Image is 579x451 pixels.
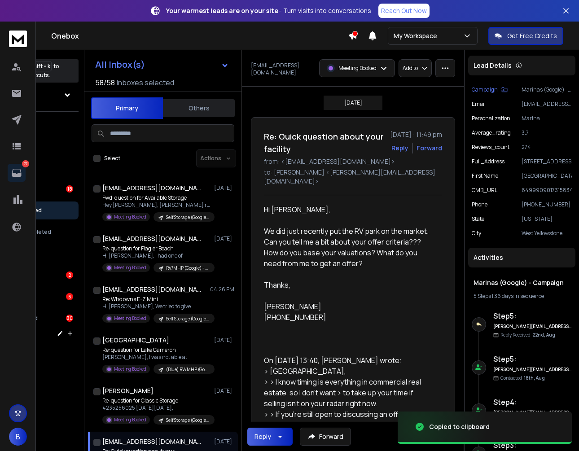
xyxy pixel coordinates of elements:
p: First Name [472,172,498,180]
p: [US_STATE] [522,215,572,223]
p: [PERSON_NAME], I was not able at [102,354,210,361]
img: logo [9,31,27,47]
a: 77 [8,164,26,182]
h1: [EMAIL_ADDRESS][DOMAIN_NAME] [102,184,201,193]
p: Lead Details [474,61,512,70]
p: to: [PERSON_NAME] <[PERSON_NAME][EMAIL_ADDRESS][DOMAIN_NAME]> [264,168,442,186]
p: Marinas (Google) - Campaign [522,86,572,93]
p: HI [PERSON_NAME], I had one of [102,252,210,259]
p: Marina [522,115,572,122]
p: Meeting Booked [114,264,146,271]
p: Re: question for Lake Cameron [102,346,210,354]
h1: Re: Quick question about your facility [264,130,385,155]
p: 6499909017315834641 [522,187,572,194]
p: Contacted [500,375,545,381]
p: My Workspace [394,31,441,40]
div: 30 [66,315,73,322]
p: Fwd: question for Available Storage [102,194,210,201]
p: Self Storage (Google) - Campaign [166,417,209,424]
p: [DATE] [214,337,234,344]
h1: [EMAIL_ADDRESS][DOMAIN_NAME] [102,234,201,243]
h1: [EMAIL_ADDRESS][DOMAIN_NAME] [102,285,201,294]
p: – Turn visits into conversations [166,6,371,15]
p: [STREET_ADDRESS] [522,158,572,165]
h6: [PERSON_NAME][EMAIL_ADDRESS][DOMAIN_NAME] [493,323,572,330]
p: West Yellowstone [522,230,572,237]
p: Hi [PERSON_NAME], We tried to give [102,303,210,310]
div: 6 [66,293,73,300]
p: RV/MHP (Google) - Campaign [166,265,209,271]
p: [DATE] : 11:49 pm [390,130,442,139]
div: Forward [417,144,442,153]
p: Meeting Booked [114,315,146,322]
button: Get Free Credits [488,27,563,45]
p: Self Storage (Google) - Campaign [166,214,209,221]
p: [PHONE_NUMBER] [522,201,572,208]
p: Campaign [472,86,498,93]
p: (Blue) RV/MHP (Google) - Campaign [166,366,209,373]
p: State [472,215,484,223]
p: [GEOGRAPHIC_DATA] [522,172,572,180]
button: Campaign [472,86,508,93]
button: Reply [391,144,408,153]
button: Forward [300,428,351,446]
div: Activities [468,248,575,267]
p: Email [472,101,486,108]
p: Meeting Booked [114,366,146,372]
label: Select [104,155,120,162]
strong: Your warmest leads are on your site [166,6,278,15]
h6: Step 5 : [493,354,572,364]
p: Meeting Booked [338,65,377,72]
button: B [9,428,27,446]
h1: All Inbox(s) [95,60,145,69]
p: 3.7 [522,129,572,136]
p: 77 [22,160,29,167]
p: City [472,230,481,237]
span: 36 days in sequence [494,292,544,300]
p: 274 [522,144,572,151]
p: [DATE] [344,99,362,106]
p: [EMAIL_ADDRESS][DOMAIN_NAME] [251,62,314,76]
span: 58 / 58 [95,77,115,88]
p: Re: question for Classic Storage [102,397,210,404]
button: Primary [91,97,163,119]
p: Meeting Booked [114,416,146,423]
h1: Onebox [51,31,348,41]
p: Re: question for Flagler Beach [102,245,210,252]
div: 18 [66,185,73,193]
p: 04:26 PM [210,286,234,293]
p: GMB_URL [472,187,497,194]
p: Phone [472,201,487,208]
p: Reach Out Now [381,6,427,15]
h6: [PERSON_NAME][EMAIL_ADDRESS][DOMAIN_NAME] [493,366,572,373]
h1: [PERSON_NAME] [102,386,154,395]
h3: Inboxes selected [117,77,174,88]
h6: Step 5 : [493,311,572,321]
p: Add to [403,65,418,72]
div: Reply [254,432,271,441]
p: [EMAIL_ADDRESS][DOMAIN_NAME] [522,101,572,108]
p: Re: Who owns E-Z Mini [102,296,210,303]
h1: Marinas (Google) - Campaign [474,278,570,287]
p: 4235256025 [DATE][DATE], [102,404,210,412]
p: Self Storage (Google) - Campaign [166,315,209,322]
h6: Step 4 : [493,397,572,407]
p: Meeting Booked [114,214,146,220]
h1: [EMAIL_ADDRESS][DOMAIN_NAME] [102,437,201,446]
p: Reply Received [500,332,555,338]
span: 18th, Aug [524,375,545,381]
p: [DATE] [214,184,234,192]
p: [DATE] [214,235,234,242]
div: | [474,293,570,300]
div: 2 [66,271,73,279]
p: Full_Address [472,158,504,165]
span: 22nd, Aug [532,332,555,338]
p: Average_rating [472,129,511,136]
p: [DATE] [214,387,234,394]
div: Copied to clipboard [429,422,490,431]
p: Get Free Credits [507,31,557,40]
p: Personalization [472,115,510,122]
span: 5 Steps [474,292,491,300]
